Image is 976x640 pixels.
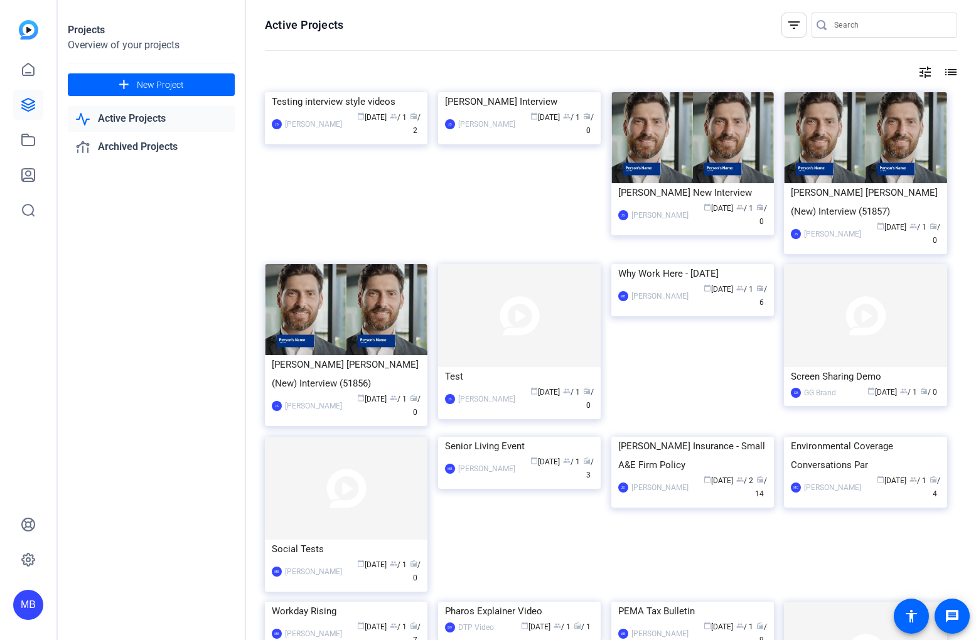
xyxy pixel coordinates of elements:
span: group [390,112,397,120]
span: group [390,622,397,629]
div: Testing interview style videos [272,92,421,111]
div: Test [445,367,594,386]
span: group [736,284,744,292]
div: Pharos Explainer Video [445,602,594,621]
div: MB [272,567,282,577]
div: [PERSON_NAME] [285,627,342,640]
span: / 1 [900,388,917,397]
div: [PERSON_NAME] Interview [445,92,594,111]
button: New Project [68,73,235,96]
span: calendar_today [704,203,711,211]
div: Overview of your projects [68,38,235,53]
div: MB [618,629,628,639]
span: / 1 [554,622,571,631]
div: Environmental Coverage Conversations Par [791,437,940,474]
span: / 6 [756,285,767,307]
span: radio [756,622,764,629]
span: radio [756,476,764,483]
mat-icon: message [945,609,960,624]
div: [PERSON_NAME] New Interview [618,183,767,202]
span: calendar_today [357,394,365,402]
span: group [563,112,571,120]
span: calendar_today [530,387,538,395]
span: / 1 [736,285,753,294]
span: New Project [137,78,184,92]
span: / 0 [410,560,421,582]
span: radio [930,476,937,483]
div: Projects [68,23,235,38]
div: GG Brand [804,387,836,399]
div: MB [13,590,43,620]
span: radio [583,457,591,464]
span: radio [583,112,591,120]
img: blue-gradient.svg [19,20,38,40]
span: [DATE] [530,457,560,466]
div: JS [445,394,455,404]
div: [PERSON_NAME] [285,400,342,412]
mat-icon: filter_list [786,18,802,33]
div: Screen Sharing Demo [791,367,940,386]
span: [DATE] [357,113,387,122]
div: JS [445,119,455,129]
h1: Active Projects [265,18,343,33]
span: / 1 [563,388,580,397]
span: / 1 [390,395,407,403]
div: [PERSON_NAME] [804,228,861,240]
span: group [909,476,917,483]
span: / 0 [930,223,940,245]
span: radio [410,622,417,629]
span: radio [930,222,937,230]
div: MB [445,464,455,474]
span: [DATE] [357,560,387,569]
span: / 0 [756,204,767,226]
div: [PERSON_NAME] [285,118,342,131]
div: [PERSON_NAME] [631,481,689,494]
span: [DATE] [357,622,387,631]
span: group [563,387,571,395]
div: [PERSON_NAME] [631,209,689,221]
span: / 1 [736,204,753,213]
span: [DATE] [704,622,733,631]
div: DV [445,622,455,632]
div: JS [791,229,801,239]
mat-icon: list [942,65,957,80]
span: group [563,457,571,464]
span: radio [410,112,417,120]
a: Active Projects [68,106,235,132]
span: radio [410,394,417,402]
span: radio [756,284,764,292]
span: / 1 [909,223,926,232]
span: [DATE] [877,476,906,485]
span: calendar_today [704,476,711,483]
mat-icon: add [116,77,132,93]
div: GB [791,388,801,398]
span: / 1 [736,622,753,631]
div: JS [618,210,628,220]
span: / 14 [755,476,767,498]
span: calendar_today [357,622,365,629]
span: / 1 [390,560,407,569]
span: [DATE] [704,285,733,294]
span: radio [756,203,764,211]
div: PEMA Tax Bulletin [618,602,767,621]
span: calendar_today [357,112,365,120]
span: [DATE] [357,395,387,403]
span: calendar_today [704,622,711,629]
div: JS [272,119,282,129]
span: [DATE] [704,204,733,213]
span: / 1 [390,622,407,631]
span: radio [920,387,928,395]
span: radio [410,560,417,567]
div: MB [272,629,282,639]
div: [PERSON_NAME] Insurance - Small A&E Firm Policy [618,437,767,474]
span: group [900,387,908,395]
span: calendar_today [357,560,365,567]
span: / 0 [920,388,937,397]
span: group [909,222,917,230]
div: Workday Rising [272,602,421,621]
span: group [736,476,744,483]
span: / 1 [909,476,926,485]
span: / 4 [930,476,940,498]
span: / 1 [390,113,407,122]
span: / 1 [563,457,580,466]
